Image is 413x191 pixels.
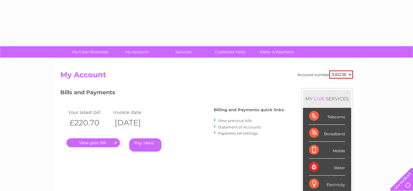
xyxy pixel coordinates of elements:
th: [DATE] [112,116,157,129]
div: Water [309,159,345,176]
td: Invoice date [112,108,157,116]
a: Pay Here [129,138,161,152]
h4: Billing and Payments quick links [214,108,284,112]
a: Customer Help [205,46,256,58]
a: Make A Payment [252,46,302,58]
div: Broadband [309,125,345,142]
h3: Bills and Payments [60,88,284,99]
a: My Clear Business [65,46,115,58]
a: Statement of Accounts [218,125,261,129]
a: View previous bills [218,118,252,123]
div: LIVE [313,96,326,102]
a: Paperless bill settings [218,131,258,136]
h2: My Account [60,71,353,82]
a: My Account [111,46,162,58]
td: Your latest bill [66,108,112,116]
div: Account number [297,71,353,79]
div: MY SERVICES [303,90,351,108]
a: . [66,138,120,147]
div: Mobile [309,142,345,159]
th: £220.70 [66,116,112,129]
div: Telecoms [309,108,345,125]
a: Services [158,46,209,58]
